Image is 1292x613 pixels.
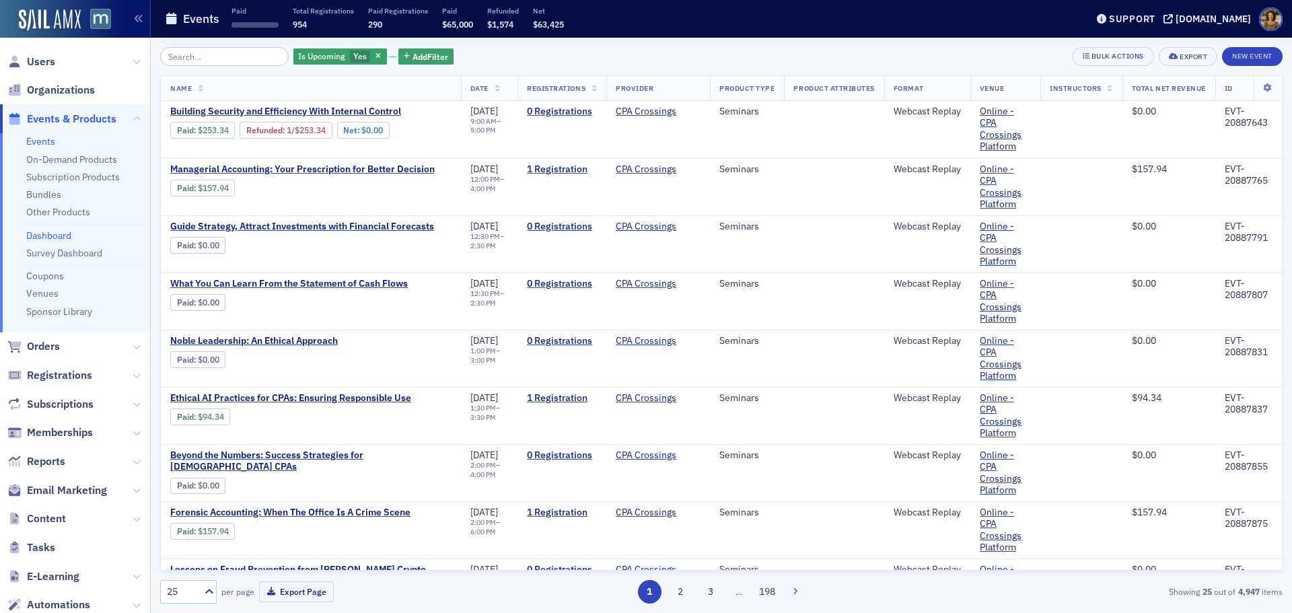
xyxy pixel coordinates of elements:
[470,412,496,422] time: 3:30 PM
[980,335,1031,382] a: Online - CPA Crossings Platform
[27,368,92,383] span: Registrations
[177,526,198,536] span: :
[470,277,498,289] span: [DATE]
[470,298,496,308] time: 2:30 PM
[894,392,961,404] div: Webcast Replay
[616,392,701,404] span: CPA Crossings
[894,106,961,118] div: Webcast Replay
[1132,83,1206,93] span: Total Net Revenue
[1180,53,1207,61] div: Export
[894,507,961,519] div: Webcast Replay
[177,297,194,308] a: Paid
[470,163,498,175] span: [DATE]
[198,240,219,250] span: $0.00
[1073,47,1154,66] button: Bulk Actions
[170,449,452,473] a: Beyond the Numbers: Success Strategies for [DEMOGRAPHIC_DATA] CPAs
[27,483,107,498] span: Email Marketing
[616,392,676,404] a: CPA Crossings
[170,221,434,233] a: Guide Strategy, Attract Investments with Financial Forecasts
[26,171,120,183] a: Subscription Products
[337,122,390,138] div: Net: $0
[177,240,198,250] span: :
[442,6,473,15] p: Paid
[470,289,500,298] time: 12:30 PM
[170,564,426,576] span: Lessons on Fraud Prevention from Sam Bankman-Fried's Crypto
[1132,334,1156,347] span: $0.00
[177,297,198,308] span: :
[1225,507,1272,530] div: EVT-20887875
[177,480,198,491] span: :
[221,585,254,598] label: per page
[1225,335,1272,359] div: EVT-20887831
[170,106,401,118] span: Building Security and Efficiency With Internal Control
[470,347,508,364] div: –
[980,106,1031,153] a: Online - CPA Crossings Platform
[442,19,473,30] span: $65,000
[980,278,1031,325] a: Online - CPA Crossings Platform
[412,50,448,63] span: Add Filter
[756,580,779,604] button: 198
[1225,221,1272,244] div: EVT-20887791
[470,241,496,250] time: 2:30 PM
[1132,506,1167,518] span: $157.94
[894,278,961,290] div: Webcast Replay
[487,19,513,30] span: $1,574
[26,287,59,299] a: Venues
[487,6,519,15] p: Refunded
[293,48,387,65] div: Yes
[170,335,396,347] span: Noble Leadership: An Ethical Approach
[470,404,508,421] div: –
[170,106,452,118] a: Building Security and Efficiency With Internal Control
[1225,83,1233,93] span: ID
[177,240,194,250] a: Paid
[1163,14,1256,24] button: [DOMAIN_NAME]
[170,392,411,404] a: Ethical AI Practices for CPAs: Ensuring Responsible Use
[26,229,71,242] a: Dashboard
[918,585,1283,598] div: Showing out of items
[616,507,701,519] span: CPA Crossings
[616,83,653,93] span: Provider
[470,461,508,478] div: –
[470,232,508,250] div: –
[1222,49,1283,61] a: New Event
[719,564,775,576] div: Seminars
[177,412,194,422] a: Paid
[1225,106,1272,129] div: EVT-20887643
[177,183,194,193] a: Paid
[980,83,1005,93] span: Venue
[240,122,332,138] div: Refunded: 1 - $25334
[719,507,775,519] div: Seminars
[470,289,508,307] div: –
[470,116,497,126] time: 9:00 AM
[170,83,192,93] span: Name
[980,392,1031,439] a: Online - CPA Crossings Platform
[198,412,224,422] span: $94.34
[27,569,79,584] span: E-Learning
[177,526,194,536] a: Paid
[616,449,676,462] a: CPA Crossings
[980,449,1031,497] a: Online - CPA Crossings Platform
[198,183,229,193] span: $157.94
[527,564,597,576] a: 0 Registrations
[719,392,775,404] div: Seminars
[470,506,498,518] span: [DATE]
[183,11,219,27] h1: Events
[231,6,279,15] p: Paid
[470,470,496,479] time: 4:00 PM
[26,305,92,318] a: Sponsor Library
[470,334,498,347] span: [DATE]
[170,237,225,253] div: Paid: 0 - $0
[7,425,93,440] a: Memberships
[470,403,496,412] time: 1:30 PM
[177,125,194,135] a: Paid
[533,19,564,30] span: $63,425
[533,6,564,15] p: Net
[1259,7,1283,31] span: Profile
[198,355,219,365] span: $0.00
[160,47,289,66] input: Search…
[170,164,435,176] a: Managerial Accounting: Your Prescription for Better Decision
[26,270,64,282] a: Coupons
[527,221,597,233] a: 0 Registrations
[470,175,508,192] div: –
